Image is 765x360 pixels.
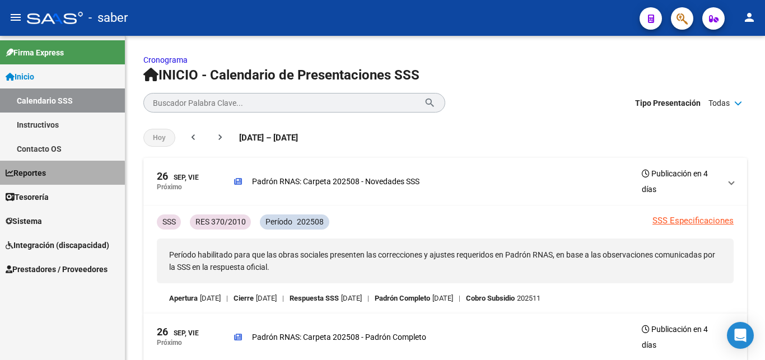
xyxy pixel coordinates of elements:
[143,205,747,314] div: 26Sep, ViePróximoPadrón RNAS: Carpeta 202508 - Novedades SSSPublicación en 4 días
[143,129,175,147] button: Hoy
[6,215,42,227] span: Sistema
[6,167,46,179] span: Reportes
[290,292,339,305] p: Respuesta SSS
[157,339,182,347] p: Próximo
[424,96,436,109] mat-icon: search
[652,216,734,226] a: SSS Especificaciones
[252,331,426,343] p: Padrón RNAS: Carpeta 202508 - Padrón Completo
[743,11,756,24] mat-icon: person
[642,321,720,353] h3: Publicación en 4 días
[341,292,362,305] p: [DATE]
[282,292,284,305] span: |
[642,166,720,197] h3: Publicación en 4 días
[157,171,168,181] span: 26
[6,46,64,59] span: Firma Express
[375,292,430,305] p: Padrón Completo
[143,158,747,205] mat-expansion-panel-header: 26Sep, ViePróximoPadrón RNAS: Carpeta 202508 - Novedades SSSPublicación en 4 días
[6,239,109,251] span: Integración (discapacidad)
[239,132,298,144] span: [DATE] – [DATE]
[466,292,515,305] p: Cobro Subsidio
[708,97,730,109] span: Todas
[517,292,540,305] p: 202511
[195,216,246,228] p: RES 370/2010
[265,216,292,228] p: Período
[157,327,168,337] span: 26
[169,292,198,305] p: Apertura
[252,175,419,188] p: Padrón RNAS: Carpeta 202508 - Novedades SSS
[635,97,701,109] span: Tipo Presentación
[200,292,221,305] p: [DATE]
[9,11,22,24] mat-icon: menu
[727,322,754,349] div: Open Intercom Messenger
[157,171,199,183] div: Sep, Vie
[157,183,182,191] p: Próximo
[143,55,188,64] a: Cronograma
[6,263,108,275] span: Prestadores / Proveedores
[6,191,49,203] span: Tesorería
[297,216,324,228] p: 202508
[234,292,254,305] p: Cierre
[143,67,419,83] span: INICIO - Calendario de Presentaciones SSS
[188,132,199,143] mat-icon: chevron_left
[6,71,34,83] span: Inicio
[157,239,734,283] p: Período habilitado para que las obras sociales presenten las correcciones y ajustes requeridos en...
[226,292,228,305] span: |
[214,132,226,143] mat-icon: chevron_right
[256,292,277,305] p: [DATE]
[162,216,176,228] p: SSS
[459,292,460,305] span: |
[157,327,199,339] div: Sep, Vie
[88,6,128,30] span: - saber
[432,292,453,305] p: [DATE]
[367,292,369,305] span: |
